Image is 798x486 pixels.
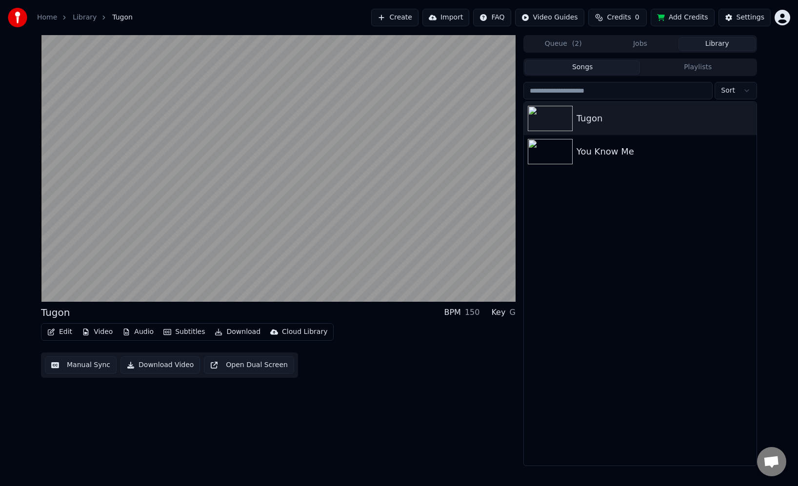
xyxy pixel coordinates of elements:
[515,9,584,26] button: Video Guides
[160,325,209,339] button: Subtitles
[8,8,27,27] img: youka
[640,60,756,75] button: Playlists
[78,325,117,339] button: Video
[718,9,771,26] button: Settings
[444,307,460,318] div: BPM
[282,327,327,337] div: Cloud Library
[41,306,70,319] div: Tugon
[371,9,419,26] button: Create
[572,39,582,49] span: ( 2 )
[120,356,200,374] button: Download Video
[43,325,76,339] button: Edit
[112,13,133,22] span: Tugon
[509,307,515,318] div: G
[757,447,786,476] a: Open chat
[211,325,264,339] button: Download
[737,13,764,22] div: Settings
[73,13,97,22] a: Library
[577,145,753,158] div: You Know Me
[678,37,756,51] button: Library
[473,9,511,26] button: FAQ
[607,13,631,22] span: Credits
[602,37,679,51] button: Jobs
[204,356,294,374] button: Open Dual Screen
[491,307,505,318] div: Key
[525,60,640,75] button: Songs
[525,37,602,51] button: Queue
[37,13,133,22] nav: breadcrumb
[119,325,158,339] button: Audio
[45,356,117,374] button: Manual Sync
[635,13,639,22] span: 0
[651,9,715,26] button: Add Credits
[37,13,57,22] a: Home
[577,112,753,125] div: Tugon
[422,9,469,26] button: Import
[465,307,480,318] div: 150
[588,9,647,26] button: Credits0
[721,86,735,96] span: Sort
